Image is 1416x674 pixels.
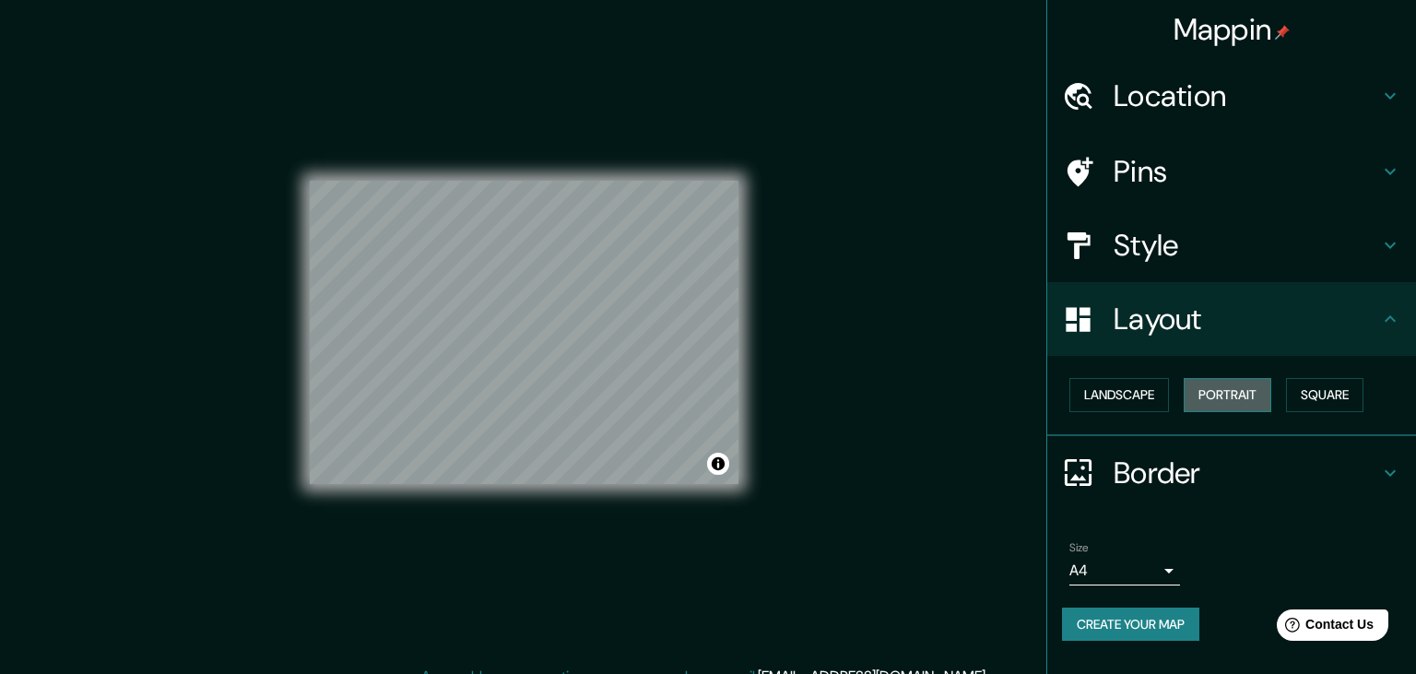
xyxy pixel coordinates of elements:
button: Landscape [1069,378,1169,412]
button: Square [1286,378,1363,412]
iframe: Help widget launcher [1252,602,1396,654]
h4: Border [1114,455,1379,491]
h4: Mappin [1174,11,1291,48]
img: pin-icon.png [1275,25,1290,40]
button: Portrait [1184,378,1271,412]
div: A4 [1069,556,1180,585]
button: Create your map [1062,608,1199,642]
h4: Layout [1114,301,1379,337]
h4: Pins [1114,153,1379,190]
button: Toggle attribution [707,453,729,475]
div: Location [1047,59,1416,133]
canvas: Map [310,181,738,484]
h4: Location [1114,77,1379,114]
div: Style [1047,208,1416,282]
h4: Style [1114,227,1379,264]
div: Layout [1047,282,1416,356]
div: Pins [1047,135,1416,208]
div: Border [1047,436,1416,510]
label: Size [1069,539,1089,555]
